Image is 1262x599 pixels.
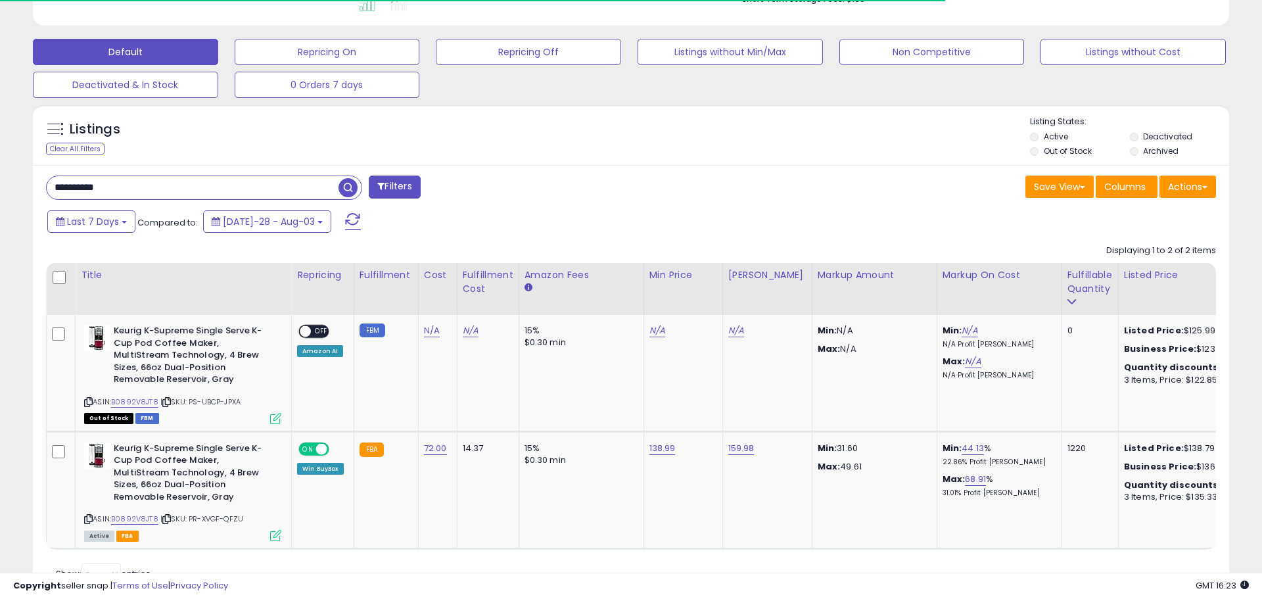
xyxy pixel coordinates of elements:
[937,263,1062,315] th: The percentage added to the cost of goods (COGS) that forms the calculator for Min & Max prices.
[1159,176,1216,198] button: Actions
[1124,374,1233,386] div: 3 Items, Price: $122.85
[112,579,168,592] a: Terms of Use
[70,120,120,139] h5: Listings
[463,268,513,296] div: Fulfillment Cost
[943,458,1052,467] p: 22.86% Profit [PERSON_NAME]
[1124,343,1233,355] div: $123.47
[1124,479,1219,491] b: Quantity discounts
[114,443,273,507] b: Keurig K-Supreme Single Serve K-Cup Pod Coffee Maker, MultiStream Technology, 4 Brew Sizes, 66oz ...
[818,324,837,337] strong: Min:
[728,442,755,455] a: 159.98
[84,443,281,540] div: ASIN:
[943,442,962,454] b: Min:
[235,72,420,98] button: 0 Orders 7 days
[47,210,135,233] button: Last 7 Days
[1096,176,1157,198] button: Columns
[943,340,1052,349] p: N/A Profit [PERSON_NAME]
[1196,579,1249,592] span: 2025-08-11 16:23 GMT
[965,473,986,486] a: 68.91
[424,268,452,282] div: Cost
[300,443,316,454] span: ON
[170,579,228,592] a: Privacy Policy
[649,268,717,282] div: Min Price
[84,443,110,469] img: 31622N+pjeL._SL40_.jpg
[116,531,139,542] span: FBA
[135,413,159,424] span: FBM
[1067,268,1113,296] div: Fulfillable Quantity
[1067,443,1108,454] div: 1220
[84,325,281,422] div: ASIN:
[818,268,931,282] div: Markup Amount
[1124,461,1233,473] div: $136.01
[46,143,105,155] div: Clear All Filters
[436,39,621,65] button: Repricing Off
[818,343,927,355] p: N/A
[424,442,447,455] a: 72.00
[81,268,286,282] div: Title
[235,39,420,65] button: Repricing On
[728,268,806,282] div: [PERSON_NAME]
[463,324,479,337] a: N/A
[1124,361,1219,373] b: Quantity discounts
[943,473,966,485] b: Max:
[114,325,273,389] b: Keurig K-Supreme Single Serve K-Cup Pod Coffee Maker, MultiStream Technology, 4 Brew Sizes, 66oz ...
[818,343,841,355] strong: Max:
[84,413,133,424] span: All listings that are currently out of stock and unavailable for purchase on Amazon
[1124,479,1233,491] div: :
[649,324,665,337] a: N/A
[1124,442,1184,454] b: Listed Price:
[525,337,634,348] div: $0.30 min
[1124,491,1233,503] div: 3 Items, Price: $135.33
[965,355,981,368] a: N/A
[1104,180,1146,193] span: Columns
[818,461,927,473] p: 49.61
[360,443,384,457] small: FBA
[1124,324,1184,337] b: Listed Price:
[943,473,1052,498] div: %
[203,210,331,233] button: [DATE]-28 - Aug-03
[1124,460,1196,473] b: Business Price:
[818,460,841,473] strong: Max:
[638,39,823,65] button: Listings without Min/Max
[1143,131,1192,142] label: Deactivated
[818,325,927,337] p: N/A
[1124,268,1238,282] div: Listed Price
[839,39,1025,65] button: Non Competitive
[33,72,218,98] button: Deactivated & In Stock
[525,282,532,294] small: Amazon Fees.
[1030,116,1228,128] p: Listing States:
[360,268,413,282] div: Fulfillment
[962,324,977,337] a: N/A
[943,371,1052,380] p: N/A Profit [PERSON_NAME]
[1124,443,1233,454] div: $138.79
[1106,245,1216,257] div: Displaying 1 to 2 of 2 items
[818,442,837,454] strong: Min:
[1124,362,1233,373] div: :
[943,324,962,337] b: Min:
[297,268,348,282] div: Repricing
[160,514,243,524] span: | SKU: PR-XVGF-QFZU
[327,443,348,454] span: OFF
[943,268,1056,282] div: Markup on Cost
[943,355,966,368] b: Max:
[525,325,634,337] div: 15%
[137,216,198,229] span: Compared to:
[360,323,385,337] small: FBM
[297,345,343,357] div: Amazon AI
[525,454,634,466] div: $0.30 min
[56,567,151,580] span: Show: entries
[13,580,228,592] div: seller snap | |
[111,396,158,408] a: B0892V8JT8
[84,531,114,542] span: All listings currently available for purchase on Amazon
[649,442,676,455] a: 138.99
[13,579,61,592] strong: Copyright
[943,443,1052,467] div: %
[160,396,241,407] span: | SKU: PS-UBCP-JPXA
[223,215,315,228] span: [DATE]-28 - Aug-03
[1124,325,1233,337] div: $125.99
[1067,325,1108,337] div: 0
[311,326,332,337] span: OFF
[962,442,984,455] a: 44.13
[111,514,158,525] a: B0892V8JT8
[818,443,927,454] p: 31.60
